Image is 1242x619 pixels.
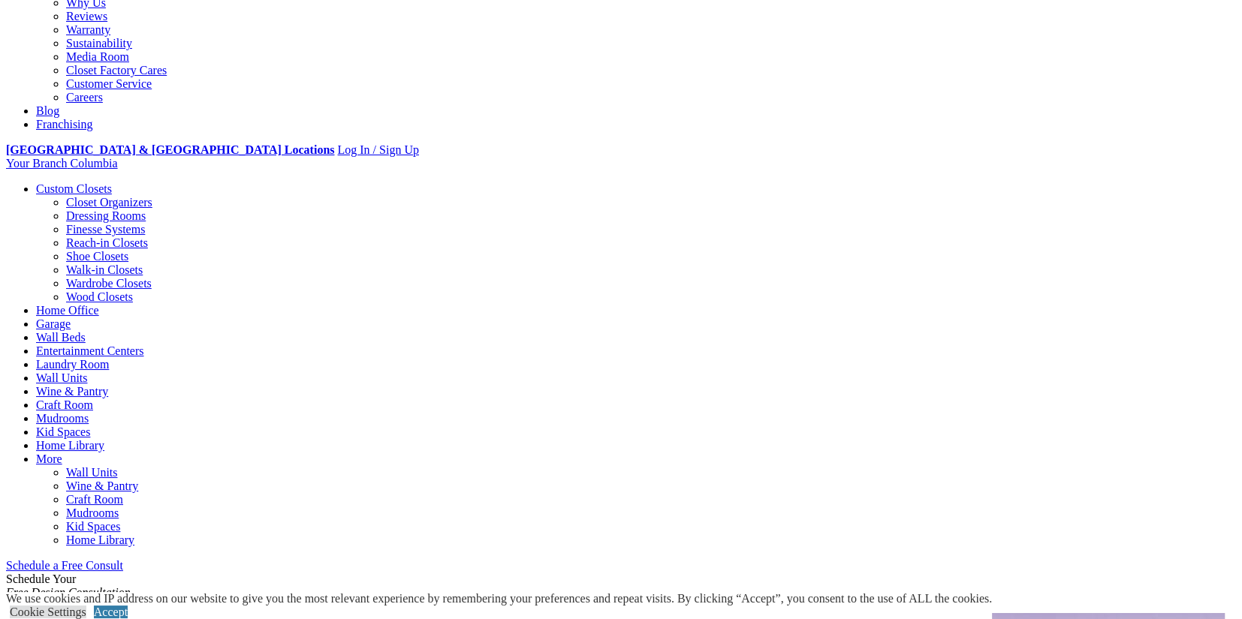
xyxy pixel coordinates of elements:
a: Reach-in Closets [66,236,148,249]
a: Wine & Pantry [66,479,138,492]
span: Columbia [70,157,117,170]
div: We use cookies and IP address on our website to give you the most relevant experience by remember... [6,592,992,605]
a: Closet Factory Cares [66,64,167,77]
a: Log In / Sign Up [337,143,418,156]
a: Finesse Systems [66,223,145,236]
a: Warranty [66,23,110,36]
a: Reviews [66,10,107,23]
a: Home Office [36,304,99,317]
a: Walk-in Closets [66,263,143,276]
a: Entertainment Centers [36,344,144,357]
a: Kid Spaces [36,425,90,438]
a: Wall Beds [36,331,86,344]
a: Mudrooms [36,412,89,425]
a: Dressing Rooms [66,209,146,222]
a: Wall Units [36,371,87,384]
a: More menu text will display only on big screen [36,452,62,465]
a: Custom Closets [36,182,112,195]
a: Wardrobe Closets [66,277,152,290]
a: Wood Closets [66,290,133,303]
a: Closet Organizers [66,196,152,209]
a: Laundry Room [36,358,109,371]
a: Wine & Pantry [36,385,108,398]
a: Shoe Closets [66,250,128,263]
a: Mudrooms [66,506,119,519]
a: Blog [36,104,59,117]
span: Schedule Your [6,572,131,599]
a: [GEOGRAPHIC_DATA] & [GEOGRAPHIC_DATA] Locations [6,143,334,156]
em: Free Design Consultation [6,586,131,599]
a: Craft Room [66,493,123,506]
a: Sustainability [66,37,132,50]
a: Craft Room [36,398,93,411]
a: Your Branch Columbia [6,157,118,170]
a: Franchising [36,118,93,131]
a: Home Library [36,439,104,452]
a: Customer Service [66,77,152,90]
a: Cookie Settings [10,605,86,618]
a: Schedule a Free Consult (opens a dropdown menu) [6,559,123,572]
a: Careers [66,91,103,104]
a: Kid Spaces [66,520,120,533]
a: Media Room [66,50,129,63]
a: Home Library [66,533,134,546]
a: Garage [36,317,71,330]
a: Wall Units [66,466,117,479]
span: Your Branch [6,157,67,170]
a: Accept [94,605,128,618]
